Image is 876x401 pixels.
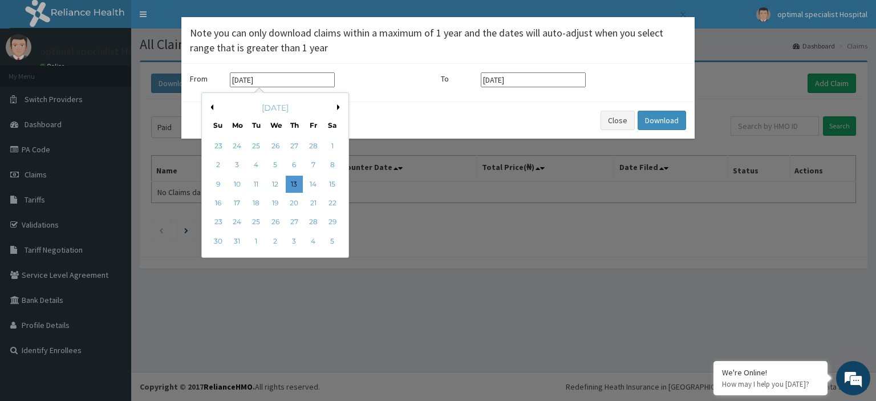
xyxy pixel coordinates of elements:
span: We're online! [66,125,157,240]
div: Choose Saturday, March 15th, 2025 [324,176,341,193]
div: Choose Tuesday, March 25th, 2025 [248,214,265,231]
div: Choose Saturday, March 29th, 2025 [324,214,341,231]
div: Choose Thursday, March 13th, 2025 [286,176,303,193]
button: Close [601,111,635,130]
h4: Note you can only download claims within a maximum of 1 year and the dates will auto-adjust when ... [190,26,686,55]
div: Choose Sunday, March 30th, 2025 [210,233,227,250]
div: Choose Monday, March 3rd, 2025 [229,157,246,174]
div: Choose Monday, March 17th, 2025 [229,195,246,212]
div: Choose Thursday, February 27th, 2025 [286,137,303,155]
div: Choose Sunday, March 16th, 2025 [210,195,227,212]
button: Next Month [337,104,343,110]
div: Choose Thursday, April 3rd, 2025 [286,233,303,250]
div: Choose Friday, March 7th, 2025 [305,157,322,174]
div: month 2025-03 [209,137,342,251]
div: Choose Saturday, March 22nd, 2025 [324,195,341,212]
div: Choose Thursday, March 20th, 2025 [286,195,303,212]
textarea: Type your message and hit 'Enter' [6,274,217,314]
div: Su [213,120,223,130]
button: Download [638,111,686,130]
div: Choose Sunday, March 23rd, 2025 [210,214,227,231]
label: To [441,73,475,84]
div: Choose Wednesday, April 2nd, 2025 [267,233,284,250]
div: Choose Tuesday, February 25th, 2025 [248,137,265,155]
input: Select end date [481,72,586,87]
div: Choose Monday, March 31st, 2025 [229,233,246,250]
div: [DATE] [206,102,344,114]
div: Minimize live chat window [187,6,214,33]
div: Choose Sunday, March 9th, 2025 [210,176,227,193]
div: Choose Thursday, March 27th, 2025 [286,214,303,231]
p: How may I help you today? [722,379,819,389]
div: Choose Saturday, April 5th, 2025 [324,233,341,250]
span: × [680,7,686,22]
div: Fr [309,120,318,130]
div: Choose Sunday, February 23rd, 2025 [210,137,227,155]
div: Tu [252,120,261,130]
div: Choose Tuesday, March 4th, 2025 [248,157,265,174]
div: Chat with us now [59,64,192,79]
div: We're Online! [722,367,819,378]
button: Close [679,9,686,21]
div: Choose Friday, March 28th, 2025 [305,214,322,231]
div: Choose Wednesday, March 26th, 2025 [267,214,284,231]
div: Choose Wednesday, February 26th, 2025 [267,137,284,155]
div: Choose Sunday, March 2nd, 2025 [210,157,227,174]
button: Previous Month [208,104,213,110]
div: Sa [327,120,337,130]
div: Choose Monday, February 24th, 2025 [229,137,246,155]
div: Choose Tuesday, March 18th, 2025 [248,195,265,212]
div: Choose Friday, April 4th, 2025 [305,233,322,250]
div: Choose Tuesday, April 1st, 2025 [248,233,265,250]
div: Choose Friday, March 21st, 2025 [305,195,322,212]
img: d_794563401_company_1708531726252_794563401 [21,57,46,86]
div: Choose Thursday, March 6th, 2025 [286,157,303,174]
div: We [270,120,280,130]
div: Th [290,120,299,130]
div: Choose Wednesday, March 19th, 2025 [267,195,284,212]
div: Choose Friday, February 28th, 2025 [305,137,322,155]
div: Choose Wednesday, March 12th, 2025 [267,176,284,193]
div: Choose Monday, March 24th, 2025 [229,214,246,231]
div: Choose Wednesday, March 5th, 2025 [267,157,284,174]
div: Choose Saturday, March 1st, 2025 [324,137,341,155]
div: Mo [232,120,242,130]
input: Select start date [230,72,335,87]
div: Choose Saturday, March 8th, 2025 [324,157,341,174]
div: Choose Monday, March 10th, 2025 [229,176,246,193]
label: From [190,73,224,84]
div: Choose Friday, March 14th, 2025 [305,176,322,193]
div: Choose Tuesday, March 11th, 2025 [248,176,265,193]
